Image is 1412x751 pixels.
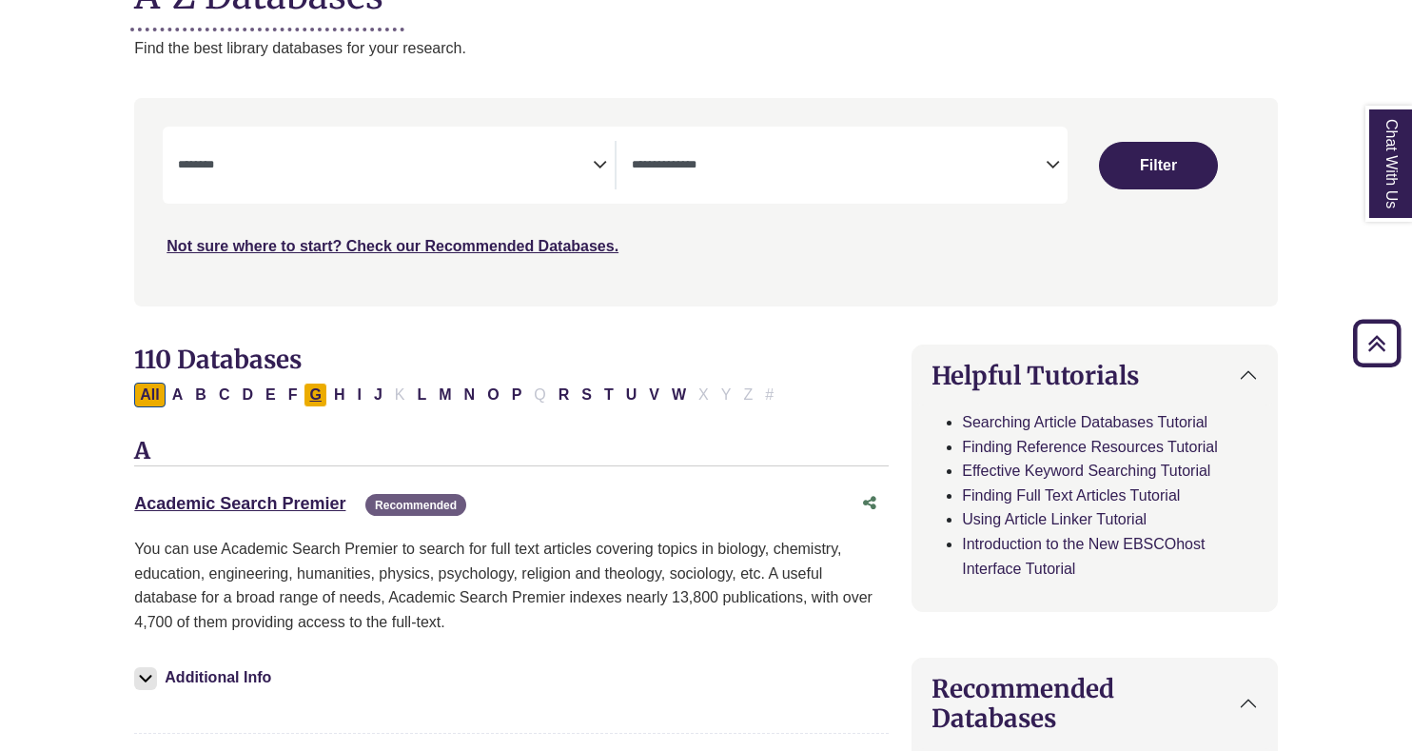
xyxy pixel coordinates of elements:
[666,383,692,407] button: Filter Results W
[433,383,457,407] button: Filter Results M
[962,536,1205,577] a: Introduction to the New EBSCOhost Interface Tutorial
[962,414,1207,430] a: Searching Article Databases Tutorial
[553,383,576,407] button: Filter Results R
[459,383,481,407] button: Filter Results N
[213,383,236,407] button: Filter Results C
[643,383,665,407] button: Filter Results V
[260,383,282,407] button: Filter Results E
[134,537,889,634] p: You can use Academic Search Premier to search for full text articles covering topics in biology, ...
[167,238,618,254] a: Not sure where to start? Check our Recommended Databases.
[962,463,1210,479] a: Effective Keyword Searching Tutorial
[1099,142,1218,189] button: Submit for Search Results
[368,383,388,407] button: Filter Results J
[912,346,1276,405] button: Helpful Tutorials
[620,383,643,407] button: Filter Results U
[351,383,366,407] button: Filter Results I
[412,383,433,407] button: Filter Results L
[962,511,1147,527] a: Using Article Linker Tutorial
[481,383,504,407] button: Filter Results O
[598,383,619,407] button: Filter Results T
[134,36,1277,61] p: Find the best library databases for your research.
[632,159,1047,174] textarea: Search
[365,494,466,516] span: Recommended
[134,344,302,375] span: 110 Databases
[134,383,165,407] button: All
[134,494,345,513] a: Academic Search Premier
[167,383,189,407] button: Filter Results A
[134,385,781,402] div: Alpha-list to filter by first letter of database name
[283,383,304,407] button: Filter Results F
[236,383,259,407] button: Filter Results D
[189,383,212,407] button: Filter Results B
[328,383,351,407] button: Filter Results H
[134,98,1277,306] nav: Search filters
[912,659,1276,748] button: Recommended Databases
[962,439,1218,455] a: Finding Reference Resources Tutorial
[576,383,598,407] button: Filter Results S
[178,159,593,174] textarea: Search
[304,383,326,407] button: Filter Results G
[851,485,889,522] button: Share this database
[506,383,528,407] button: Filter Results P
[962,487,1180,504] a: Finding Full Text Articles Tutorial
[1346,330,1407,356] a: Back to Top
[134,438,889,466] h3: A
[134,664,277,691] button: Additional Info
